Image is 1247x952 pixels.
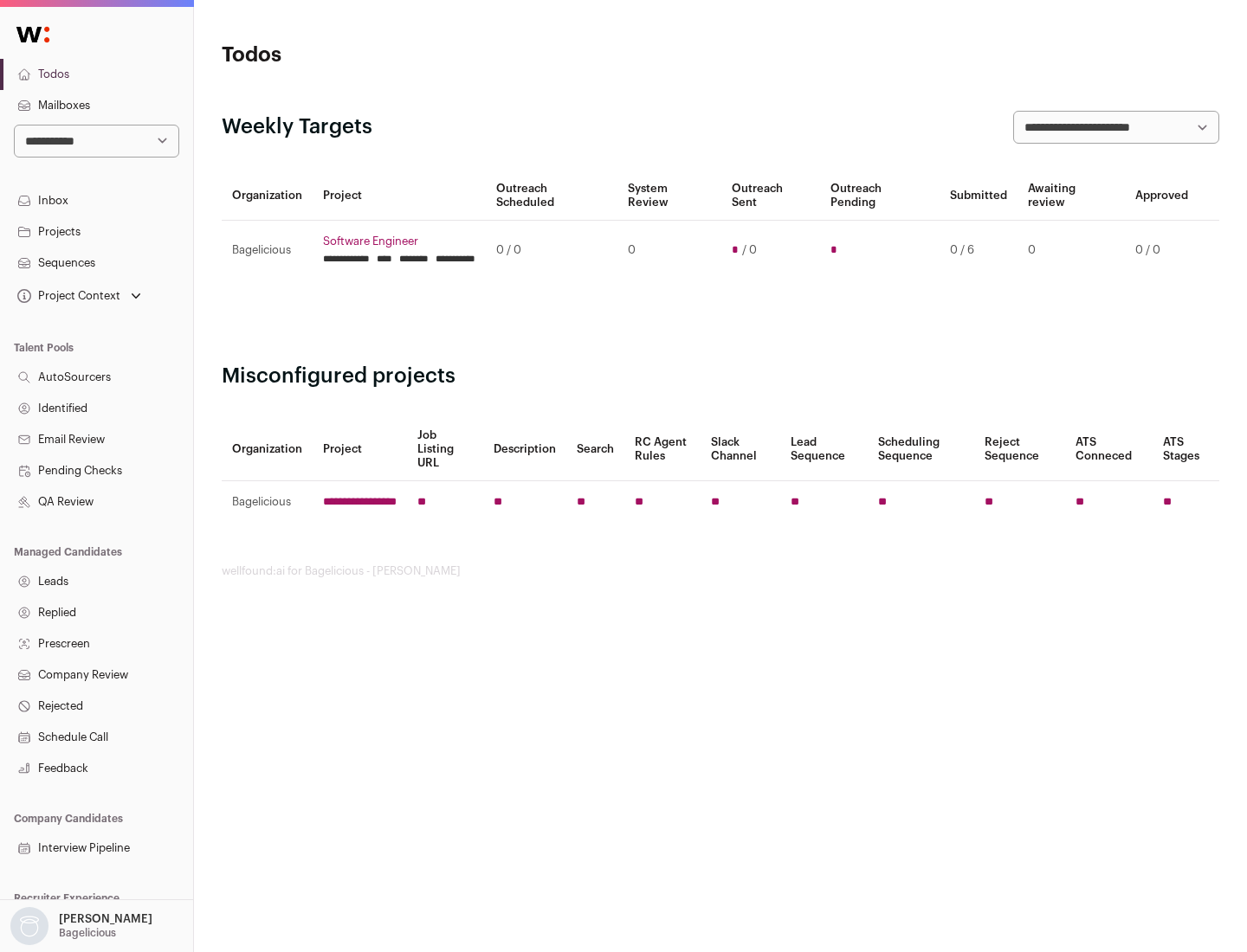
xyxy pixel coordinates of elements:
[222,221,313,280] td: Bagelicious
[974,418,1066,481] th: Reject Sequence
[7,17,59,52] img: Wellfound
[940,221,1018,280] td: 0 / 6
[14,289,120,303] div: Project Context
[323,235,475,248] a: Software Engineer
[701,418,780,481] th: Slack Channel
[780,418,868,481] th: Lead Sequence
[1065,418,1152,481] th: ATS Conneced
[868,418,974,481] th: Scheduling Sequence
[59,926,116,940] p: Bagelicious
[59,912,152,926] p: [PERSON_NAME]
[1018,171,1125,221] th: Awaiting review
[222,113,372,141] h2: Weekly Targets
[1018,221,1125,280] td: 0
[10,907,48,945] img: nopic.png
[721,171,821,221] th: Outreach Sent
[820,171,939,221] th: Outreach Pending
[1125,171,1199,221] th: Approved
[1125,221,1199,280] td: 0 / 0
[313,418,407,481] th: Project
[222,363,1219,390] h2: Misconfigured projects
[222,42,554,69] h1: Todos
[624,418,700,481] th: RC Agent Rules
[486,171,617,221] th: Outreach Scheduled
[222,481,313,524] td: Bagelicious
[1153,418,1219,481] th: ATS Stages
[486,221,617,280] td: 0 / 0
[483,418,566,481] th: Description
[617,171,720,221] th: System Review
[222,171,313,221] th: Organization
[222,418,313,481] th: Organization
[7,907,156,945] button: Open dropdown
[222,564,1219,578] footer: wellfound:ai for Bagelicious - [PERSON_NAME]
[313,171,486,221] th: Project
[407,418,483,481] th: Job Listing URL
[617,221,720,280] td: 0
[566,418,624,481] th: Search
[14,284,145,308] button: Open dropdown
[742,243,757,257] span: / 0
[940,171,1018,221] th: Submitted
